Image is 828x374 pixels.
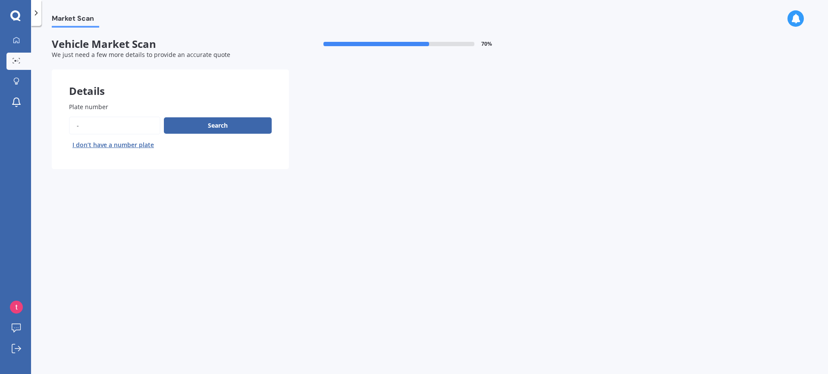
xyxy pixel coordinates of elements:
div: Details [52,69,289,95]
span: Vehicle Market Scan [52,38,289,50]
span: Market Scan [52,14,99,26]
button: I don’t have a number plate [69,138,157,152]
span: Plate number [69,103,108,111]
span: We just need a few more details to provide an accurate quote [52,50,230,59]
input: Enter plate number [69,116,160,135]
button: Search [164,117,272,134]
img: ACg8ocJSCq6-bYRRxwpcyevptQCbXIp3uG-DPqDr6Rb8IAq0QryrSA=s96-c [10,301,23,314]
span: 70 % [481,41,492,47]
